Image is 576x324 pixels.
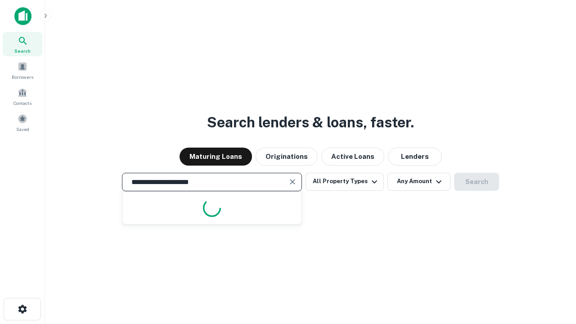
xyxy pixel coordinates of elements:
[13,99,31,107] span: Contacts
[3,58,42,82] a: Borrowers
[16,126,29,133] span: Saved
[180,148,252,166] button: Maturing Loans
[387,173,450,191] button: Any Amount
[286,175,299,188] button: Clear
[3,84,42,108] a: Contacts
[3,32,42,56] a: Search
[14,7,31,25] img: capitalize-icon.png
[256,148,318,166] button: Originations
[14,47,31,54] span: Search
[306,173,384,191] button: All Property Types
[531,252,576,295] iframe: Chat Widget
[388,148,442,166] button: Lenders
[321,148,384,166] button: Active Loans
[12,73,33,81] span: Borrowers
[3,110,42,135] a: Saved
[207,112,414,133] h3: Search lenders & loans, faster.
